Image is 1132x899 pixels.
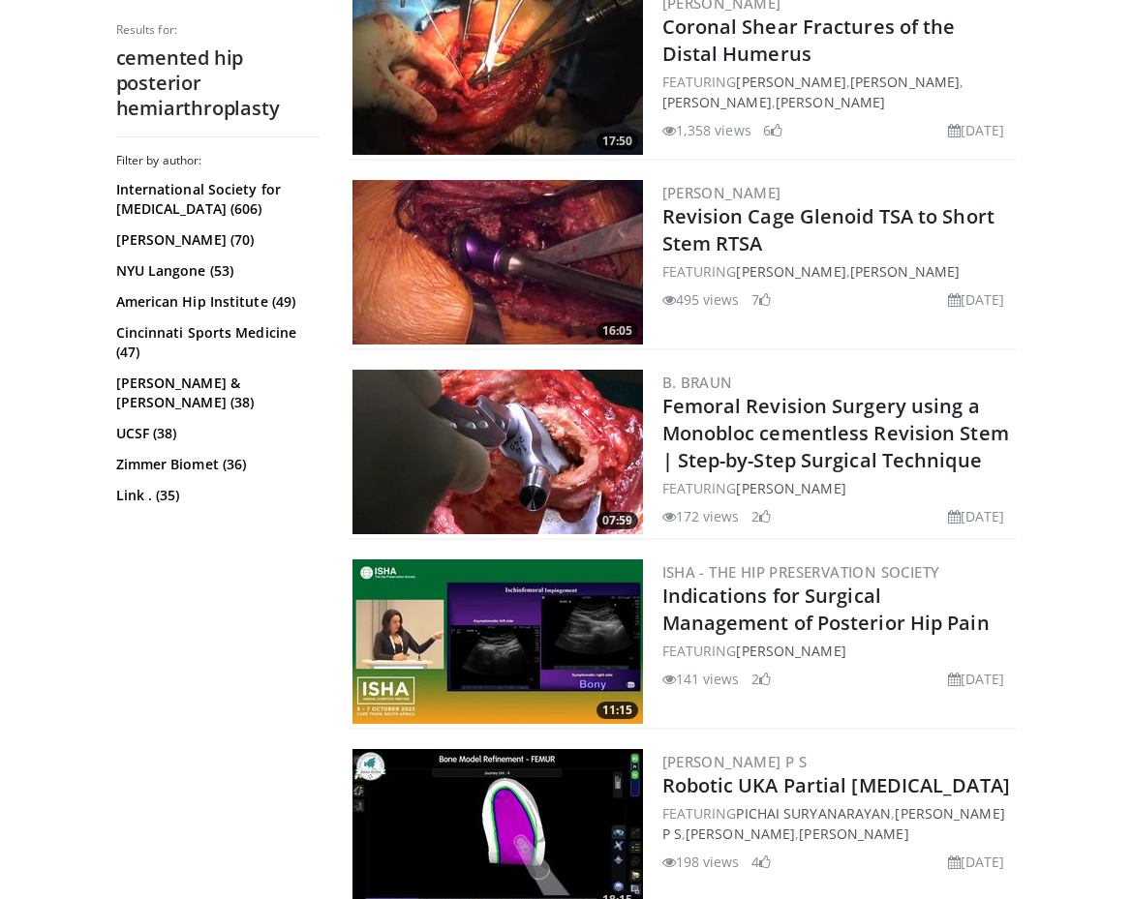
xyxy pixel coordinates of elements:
[751,506,771,526] li: 2
[662,120,751,140] li: 1,358 views
[662,772,1010,798] a: Robotic UKA Partial [MEDICAL_DATA]
[116,153,320,168] h3: Filter by author:
[662,183,781,202] a: [PERSON_NAME]
[352,559,643,724] img: f9a64f5d-11df-4b74-b1f5-9a234ad87cf3.300x170_q85_crop-smart_upscale.jpg
[751,289,771,310] li: 7
[662,583,990,636] a: Indications for Surgical Management of Posterior Hip Pain
[116,486,315,505] a: Link . (35)
[948,852,1005,872] li: [DATE]
[597,512,638,529] span: 07:59
[763,120,782,140] li: 6
[736,262,845,281] a: [PERSON_NAME]
[662,203,994,256] a: Revision Cage Glenoid TSA to Short Stem RTSA
[662,261,1013,282] div: FEATURING ,
[751,669,771,689] li: 2
[948,506,1005,526] li: [DATE]
[948,289,1005,310] li: [DATE]
[116,180,315,219] a: International Society for [MEDICAL_DATA] (606)
[662,752,808,771] a: [PERSON_NAME] P S
[662,641,1013,661] div: FEATURING
[948,669,1005,689] li: [DATE]
[116,22,320,38] p: Results for:
[116,45,320,121] h2: cemented hip posterior hemiarthroplasty
[662,72,1013,112] div: FEATURING , , ,
[662,478,1013,498] div: FEATURING
[116,230,315,250] a: [PERSON_NAME] (70)
[597,133,638,150] span: 17:50
[662,289,740,310] li: 495 views
[850,73,960,91] a: [PERSON_NAME]
[662,506,740,526] li: 172 views
[352,559,643,724] a: 11:15
[116,292,315,312] a: American Hip Institute (49)
[799,824,908,843] a: [PERSON_NAME]
[352,370,643,534] a: 07:59
[776,93,885,111] a: [PERSON_NAME]
[352,180,643,345] img: 128f0f91-a3fb-4dd1-8ef2-9037296054d7.300x170_q85_crop-smart_upscale.jpg
[352,180,643,345] a: 16:05
[597,322,638,340] span: 16:05
[116,455,315,474] a: Zimmer Biomet (36)
[352,370,643,534] img: 97950487-ad54-47b6-9334-a8a64355b513.300x170_q85_crop-smart_upscale.jpg
[116,261,315,281] a: NYU Langone (53)
[736,479,845,497] a: [PERSON_NAME]
[686,824,795,843] a: [PERSON_NAME]
[948,120,1005,140] li: [DATE]
[736,642,845,660] a: [PERSON_NAME]
[662,852,740,872] li: 198 views
[662,373,733,392] a: B. Braun
[116,323,315,362] a: Cincinnati Sports Medicine (47)
[736,73,845,91] a: [PERSON_NAME]
[116,374,315,412] a: [PERSON_NAME] & [PERSON_NAME] (38)
[662,14,956,67] a: Coronal Shear Fractures of the Distal Humerus
[597,702,638,719] span: 11:15
[662,803,1013,844] div: FEATURING , , ,
[662,562,940,582] a: ISHA - The Hip Preservation Society
[662,669,740,689] li: 141 views
[751,852,771,872] li: 4
[116,424,315,443] a: UCSF (38)
[736,804,891,823] a: Pichai Suryanarayan
[662,393,1009,473] a: Femoral Revision Surgery using a Monobloc cementless Revision Stem | Step-by-Step Surgical Technique
[850,262,960,281] a: [PERSON_NAME]
[662,93,772,111] a: [PERSON_NAME]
